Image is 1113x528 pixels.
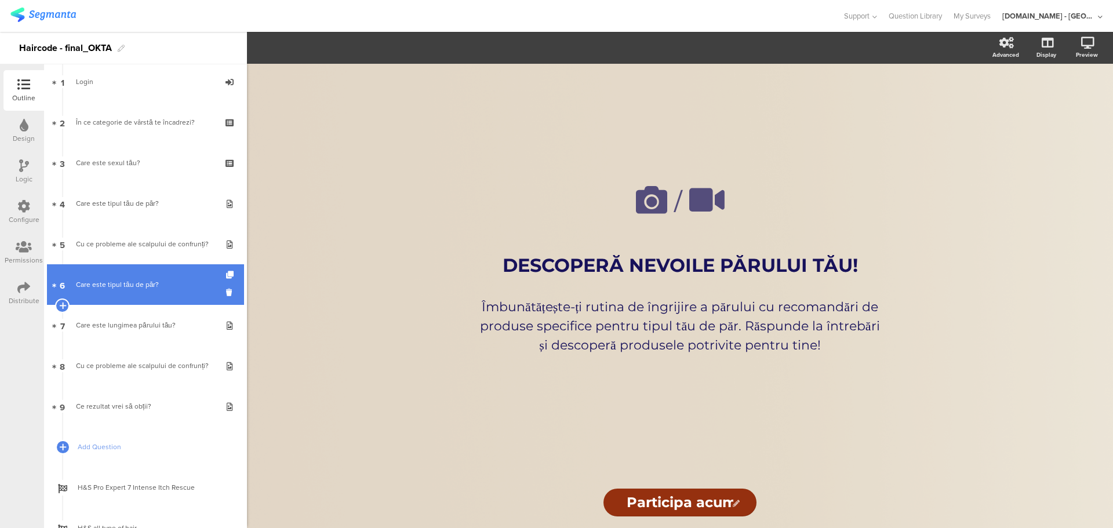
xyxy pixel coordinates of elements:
[76,116,214,128] div: În ce categorie de vârstă te încadrezi?
[47,143,244,183] a: 3 Care este sexul tău?
[76,238,214,250] div: Cu ce probleme ale scalpului de confrunți?
[844,10,870,21] span: Support
[47,386,244,427] a: 9 Ce rezultat vrei să obții?
[477,297,883,355] p: Îmbunătățește-ți rutina de îngrijire a părului cu recomandări de produse specifice pentru tipul t...
[76,198,214,209] div: Care este tipul tău de păr?
[9,214,39,225] div: Configure
[76,360,214,372] div: Cu ce probleme ale scalpului de confrunți?
[78,482,226,493] span: H&S Pro Expert 7 Intense Itch Rescue
[12,93,35,103] div: Outline
[60,197,65,210] span: 4
[1076,50,1098,59] div: Preview
[1002,10,1095,21] div: [DOMAIN_NAME] - [GEOGRAPHIC_DATA]
[76,400,214,412] div: Ce rezultat vrei să obții?
[47,102,244,143] a: 2 În ce categorie de vârstă te încadrezi?
[47,467,244,508] a: H&S Pro Expert 7 Intense Itch Rescue
[60,156,65,169] span: 3
[16,174,32,184] div: Logic
[19,39,112,57] div: Haircode - final_OKTA
[226,287,236,298] i: Delete
[76,319,214,331] div: Care este lungimea părului tău?
[76,157,214,169] div: Care este sexul tău?
[47,264,244,305] a: 6 Care este tipul tău de păr?
[47,61,244,102] a: 1 Login
[226,271,236,279] i: Duplicate
[60,278,65,291] span: 6
[674,178,683,224] span: /
[10,8,76,22] img: segmanta logo
[76,279,214,290] div: Care este tipul tău de păr?
[47,224,244,264] a: 5 Cu ce probleme ale scalpului de confrunți?
[47,183,244,224] a: 4 Care este tipul tău de păr?
[47,305,244,345] a: 7 Care este lungimea părului tău?
[5,255,43,265] div: Permissions
[503,254,858,276] span: DESCOPERĂ NEVOILE PĂRULUI TĂU!
[60,359,65,372] span: 8
[60,238,65,250] span: 5
[9,296,39,306] div: Distribute
[76,76,214,88] div: Login
[60,116,65,129] span: 2
[1036,50,1056,59] div: Display
[13,133,35,144] div: Design
[992,50,1019,59] div: Advanced
[61,75,64,88] span: 1
[47,345,244,386] a: 8 Cu ce probleme ale scalpului de confrunți?
[78,441,226,453] span: Add Question
[60,400,65,413] span: 9
[603,489,756,516] input: Start
[60,319,65,332] span: 7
